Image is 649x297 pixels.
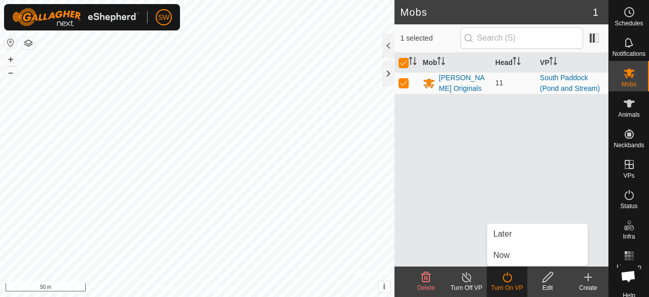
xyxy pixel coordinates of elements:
[620,203,637,209] span: Status
[491,53,536,73] th: Head
[417,284,435,291] span: Delete
[5,37,17,49] button: Reset Map
[379,281,390,292] button: i
[623,173,634,179] span: VPs
[383,282,385,291] span: i
[615,262,642,290] div: Open chat
[568,283,608,292] div: Create
[540,74,600,92] a: South Paddock (Pond and Stream)
[487,245,588,266] li: Now
[487,283,527,292] div: Turn On VP
[487,224,588,244] li: Later
[618,112,640,118] span: Animals
[593,5,598,20] span: 1
[437,58,445,67] p-sorticon: Activate to sort
[401,33,460,44] span: 1 selected
[157,284,195,293] a: Privacy Policy
[493,228,512,240] span: Later
[495,79,503,87] span: 11
[612,51,645,57] span: Notifications
[614,142,644,148] span: Neckbands
[409,58,417,67] p-sorticon: Activate to sort
[493,249,510,261] span: Now
[617,264,641,270] span: Heatmap
[12,8,139,26] img: Gallagher Logo
[5,53,17,65] button: +
[513,58,521,67] p-sorticon: Activate to sort
[460,27,583,49] input: Search (S)
[158,12,170,23] span: SW
[623,234,635,240] span: Infra
[22,37,34,49] button: Map Layers
[439,73,487,94] div: [PERSON_NAME] Originals
[446,283,487,292] div: Turn Off VP
[207,284,237,293] a: Contact Us
[419,53,491,73] th: Mob
[622,81,636,87] span: Mobs
[536,53,608,73] th: VP
[549,58,557,67] p-sorticon: Activate to sort
[401,6,593,18] h2: Mobs
[615,20,643,26] span: Schedules
[5,67,17,79] button: –
[527,283,568,292] div: Edit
